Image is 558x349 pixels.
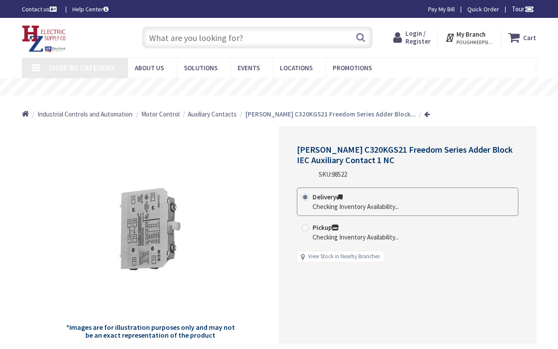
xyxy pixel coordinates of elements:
strong: Delivery [313,193,343,201]
h5: *Images are for illustration purposes only and may not be an exact representation of the product [63,324,238,339]
span: POUGHKEEPSIE, [GEOGRAPHIC_DATA] [456,39,493,46]
a: Help Center [72,5,109,14]
span: Tour [512,5,534,13]
strong: Cart [523,30,536,45]
span: Locations [280,64,313,72]
div: Checking Inventory Availability... [313,233,399,242]
a: Auxiliary Contacts [188,109,237,119]
strong: My Branch [456,30,486,38]
span: Motor Control [141,110,180,118]
span: Solutions [184,64,218,72]
span: Shop By Category [49,63,116,73]
a: View Stock in Nearby Branches [308,253,380,261]
strong: [PERSON_NAME] C320KGS21 Freedom Series Adder Block... [245,110,416,118]
strong: Pickup [313,223,339,232]
span: 98522 [332,170,347,178]
input: What are you looking for? [142,27,373,48]
img: Eaton C320KGS21 Freedom Series Adder Block IEC Auxiliary Contact 1 NC [85,164,216,295]
a: Pay My Bill [428,5,455,14]
a: Industrial Controls and Automation [37,109,133,119]
span: [PERSON_NAME] C320KGS21 Freedom Series Adder Block IEC Auxiliary Contact 1 NC [297,144,513,165]
rs-layer: Free Same Day Pickup at 8 Locations [209,82,364,92]
span: Login / Register [405,29,431,45]
div: Checking Inventory Availability... [313,202,399,211]
a: Login / Register [393,30,431,45]
a: Contact us [22,5,58,14]
span: Auxiliary Contacts [188,110,237,118]
div: SKU: [319,170,347,179]
span: Promotions [333,64,372,72]
span: Events [238,64,260,72]
a: Cart [508,30,536,45]
span: About Us [135,64,164,72]
a: Motor Control [141,109,180,119]
a: Quick Order [467,5,499,14]
span: Industrial Controls and Automation [37,110,133,118]
div: My Branch POUGHKEEPSIE, [GEOGRAPHIC_DATA] [445,30,493,45]
img: HZ Electric Supply [22,25,66,52]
